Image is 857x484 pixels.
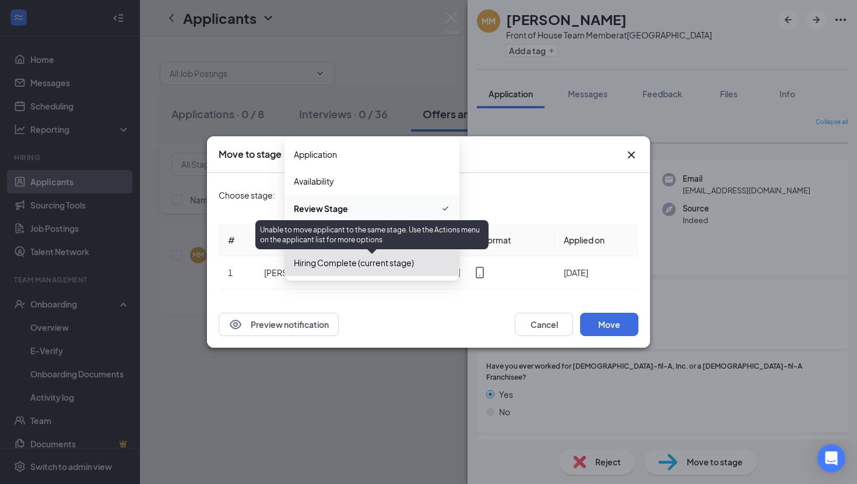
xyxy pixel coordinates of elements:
span: Hiring Complete (current stage) [294,256,414,269]
span: Application [294,148,337,161]
th: Message format [438,224,554,256]
button: Cancel [515,313,573,336]
div: Unable to move applicant to the same stage. Use the Actions menu on the applicant list for more o... [255,220,489,249]
th: # [219,224,255,256]
svg: Eye [229,317,243,331]
button: Close [624,148,638,162]
svg: MobileSms [473,266,487,280]
button: Move [580,313,638,336]
svg: Cross [624,148,638,162]
div: Open Intercom Messenger [817,444,845,472]
span: 1 [228,267,233,278]
span: Review Stage [294,202,348,215]
span: Choose stage: [219,189,275,202]
th: Applied on [554,224,638,256]
td: [DATE] [554,256,638,289]
span: Availability [294,175,334,188]
h3: Move to stage [219,148,282,161]
td: [PERSON_NAME] [255,256,375,289]
button: EyePreview notification [219,313,339,336]
svg: Checkmark [441,202,450,215]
